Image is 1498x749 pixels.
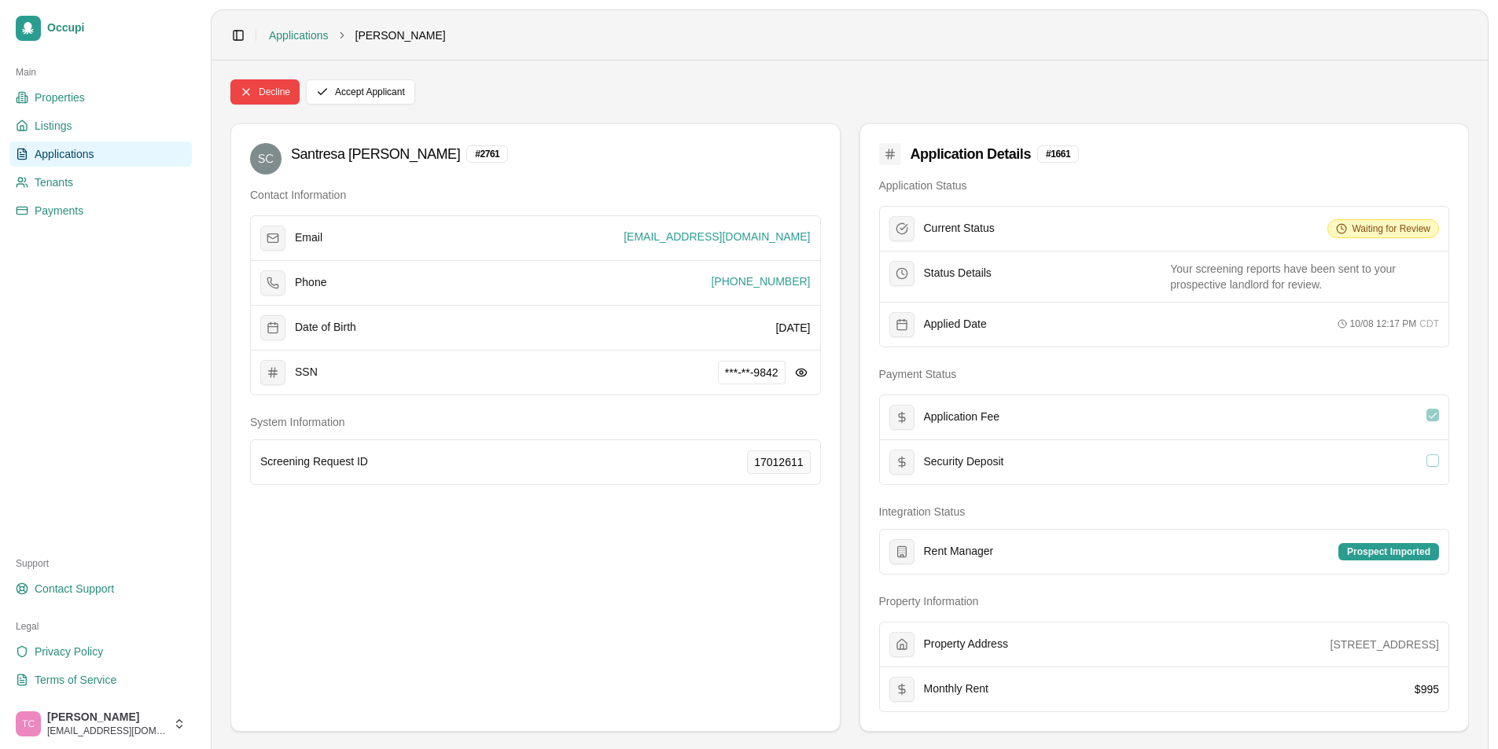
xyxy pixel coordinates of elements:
[9,551,192,576] div: Support
[9,198,192,223] a: Payments
[295,276,326,290] span: Phone
[35,203,83,218] span: Payments
[924,545,994,559] span: Rent Manager
[879,178,1450,193] h4: Application Status
[9,576,192,601] a: Contact Support
[711,274,810,289] span: [PHONE_NUMBER]
[9,170,192,195] a: Tenants
[911,143,1031,165] span: Application Details
[9,705,192,743] button: Trudy Childers[PERSON_NAME][EMAIL_ADDRESS][DOMAIN_NAME]
[879,504,1450,520] h4: Integration Status
[924,318,987,332] span: Applied Date
[1037,145,1079,163] div: # 1661
[9,9,192,47] a: Occupi
[35,644,103,659] span: Privacy Policy
[924,222,995,236] span: Current Status
[9,60,192,85] div: Main
[775,321,810,334] span: [DATE]
[295,231,322,245] span: Email
[35,672,116,688] span: Terms of Service
[879,366,1450,382] h4: Payment Status
[924,410,1000,424] span: Application Fee
[754,454,803,470] span: 17012611
[9,639,192,664] a: Privacy Policy
[295,365,318,380] span: SSN
[306,79,415,105] button: Accept Applicant
[269,28,446,43] nav: breadcrumb
[47,21,186,35] span: Occupi
[1352,222,1430,235] span: Waiting for Review
[624,229,810,244] span: [EMAIL_ADDRESS][DOMAIN_NAME]
[924,637,1008,652] span: Property Address
[1415,683,1439,696] span: $ 995
[924,266,992,281] span: Status Details
[9,85,192,110] a: Properties
[295,321,356,335] span: Date of Birth
[291,143,460,165] h3: Santresa [PERSON_NAME]
[35,118,72,134] span: Listings
[924,455,1004,469] span: Security Deposit
[35,174,73,190] span: Tenants
[1419,318,1439,330] span: CDT
[260,455,368,469] span: Screening Request ID
[47,725,167,737] span: [EMAIL_ADDRESS][DOMAIN_NAME]
[35,146,94,162] span: Applications
[1338,543,1439,560] div: Prospect Imported
[9,667,192,692] a: Terms of Service
[924,682,988,696] span: Monthly Rent
[1350,318,1417,330] span: 10/08 12:17 PM
[466,145,508,163] div: # 2761
[1331,637,1439,652] p: [STREET_ADDRESS]
[35,90,85,105] span: Properties
[250,143,282,174] img: Santresa Carter
[9,614,192,639] div: Legal
[16,711,41,736] img: Trudy Childers
[879,593,1450,609] h4: Property Information
[9,141,192,167] a: Applications
[250,187,821,203] h4: Contact Information
[269,28,329,43] a: Applications
[47,710,167,725] span: [PERSON_NAME]
[1170,261,1439,292] p: Your screening reports have been sent to your prospective landlord for review.
[230,79,300,105] button: Decline
[9,113,192,138] a: Listings
[35,581,114,597] span: Contact Support
[250,414,821,430] h4: System Information
[355,28,446,43] span: [PERSON_NAME]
